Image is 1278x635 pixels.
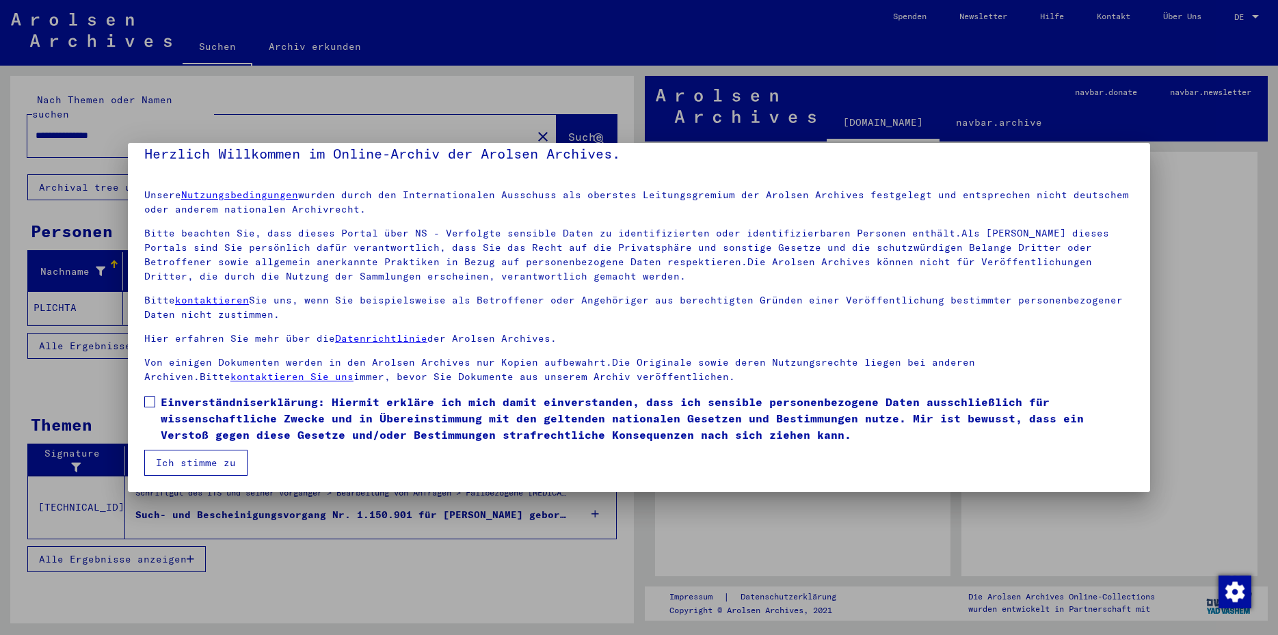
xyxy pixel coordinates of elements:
span: Einverständniserklärung: Hiermit erkläre ich mich damit einverstanden, dass ich sensible personen... [161,394,1134,443]
a: Nutzungsbedingungen [181,189,298,201]
a: kontaktieren [175,294,249,306]
p: Von einigen Dokumenten werden in den Arolsen Archives nur Kopien aufbewahrt.Die Originale sowie d... [144,355,1134,384]
p: Bitte Sie uns, wenn Sie beispielsweise als Betroffener oder Angehöriger aus berechtigten Gründen ... [144,293,1134,322]
a: kontaktieren Sie uns [230,370,354,383]
p: Unsere wurden durch den Internationalen Ausschuss als oberstes Leitungsgremium der Arolsen Archiv... [144,188,1134,217]
img: Zustimmung ändern [1219,576,1251,608]
p: Bitte beachten Sie, dass dieses Portal über NS - Verfolgte sensible Daten zu identifizierten oder... [144,226,1134,284]
p: Hier erfahren Sie mehr über die der Arolsen Archives. [144,332,1134,346]
h5: Herzlich Willkommen im Online-Archiv der Arolsen Archives. [144,143,1134,165]
a: Datenrichtlinie [335,332,427,344]
button: Ich stimme zu [144,450,248,476]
